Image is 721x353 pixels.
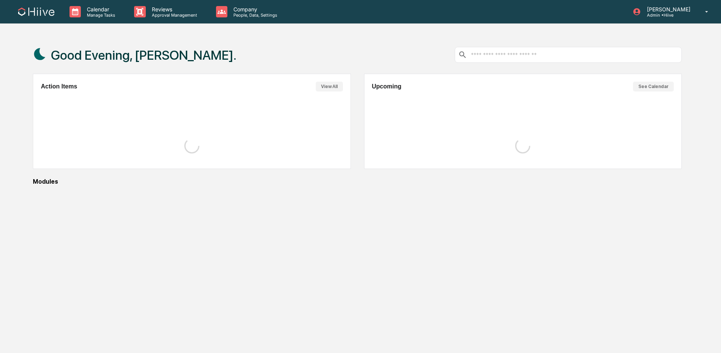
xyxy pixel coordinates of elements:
[18,8,54,16] img: logo
[51,48,236,63] h1: Good Evening, [PERSON_NAME].
[633,82,674,91] button: See Calendar
[641,12,694,18] p: Admin • Hiive
[316,82,343,91] button: View All
[227,12,281,18] p: People, Data, Settings
[146,6,201,12] p: Reviews
[41,83,77,90] h2: Action Items
[372,83,401,90] h2: Upcoming
[81,12,119,18] p: Manage Tasks
[146,12,201,18] p: Approval Management
[641,6,694,12] p: [PERSON_NAME]
[227,6,281,12] p: Company
[81,6,119,12] p: Calendar
[33,178,682,185] div: Modules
